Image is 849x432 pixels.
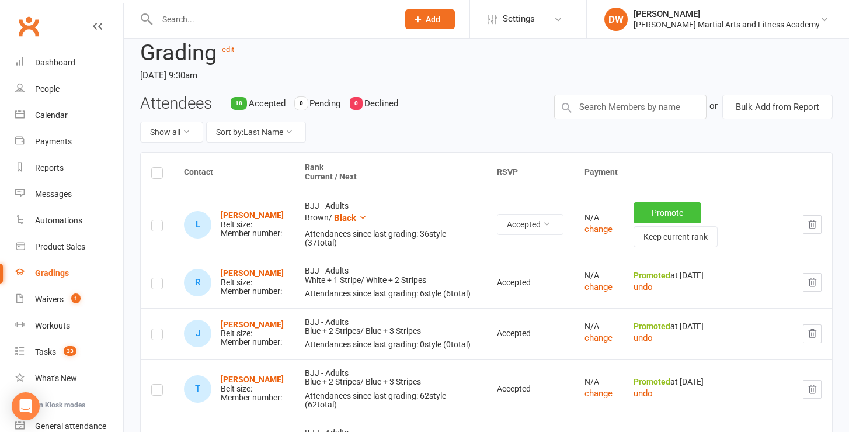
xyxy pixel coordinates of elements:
[554,95,707,119] input: Search Members by name
[634,378,782,386] div: at [DATE]
[140,12,419,65] h2: BJJ Adults December Grading
[140,122,203,143] button: Show all
[722,95,833,119] button: Bulk Add from Report
[634,19,820,30] div: [PERSON_NAME] Martial Arts and Fitness Academy
[184,375,211,403] div: Thomas Cormak
[366,275,426,285] span: White + 2 Stripes
[15,365,123,392] a: What's New
[334,213,356,223] span: Black
[222,45,234,54] a: edit
[634,271,670,280] strong: Promoted
[35,58,75,67] div: Dashboard
[366,326,421,336] span: Blue + 3 Stripes
[584,271,613,280] div: N/A
[15,181,123,208] a: Messages
[426,15,440,24] span: Add
[574,153,832,192] th: Payment
[604,8,628,31] div: DW
[497,384,531,393] span: Accepted
[64,346,76,356] span: 33
[634,271,782,280] div: at [DATE]
[71,293,81,303] span: 1
[305,230,476,248] div: Attendances since last grading: 36 style ( 37 total)
[35,216,82,225] div: Automations
[35,84,60,94] div: People
[173,153,294,192] th: Contact
[503,6,535,32] span: Settings
[305,392,476,410] div: Attendances since last grading: 62 style ( 62 total)
[15,129,123,155] a: Payments
[140,95,212,113] h3: Attendees
[364,98,398,109] span: Declined
[584,213,613,222] div: N/A
[35,163,64,172] div: Reports
[294,192,486,257] td: BJJ - Adults Brown /
[584,386,613,400] button: change
[15,76,123,102] a: People
[634,280,653,294] button: undo
[584,378,613,386] div: N/A
[634,202,701,223] button: Promote
[634,226,718,247] button: Keep current rank
[294,308,486,359] td: BJJ - Adults Blue + 2 Stripes /
[221,210,284,220] a: [PERSON_NAME]
[334,211,367,225] button: Black
[294,153,486,192] th: Rank Current / Next
[294,257,486,307] td: BJJ - Adults White + 1 Stripe /
[497,278,531,287] span: Accepted
[221,320,284,347] div: Belt size: Member number:
[584,222,613,236] button: change
[154,11,390,27] input: Search...
[221,269,284,296] div: Belt size: Member number:
[35,347,56,357] div: Tasks
[584,331,613,345] button: change
[584,322,613,331] div: N/A
[35,268,69,278] div: Gradings
[634,386,653,400] button: undo
[35,321,70,330] div: Workouts
[12,392,40,420] div: Open Intercom Messenger
[634,322,670,331] strong: Promoted
[184,211,211,239] div: Liam Bochenek
[309,98,340,109] span: Pending
[15,260,123,286] a: Gradings
[231,97,247,110] div: 18
[15,102,123,129] a: Calendar
[15,50,123,76] a: Dashboard
[497,329,531,338] span: Accepted
[634,331,653,345] button: undo
[295,97,308,110] div: 0
[366,377,421,386] span: Blue + 3 Stripes
[497,214,563,235] button: Accepted
[634,377,670,386] strong: Promoted
[15,234,123,260] a: Product Sales
[221,320,284,329] a: [PERSON_NAME]
[221,211,284,238] div: Belt size: Member number:
[184,269,211,296] div: Reuben Carder
[294,359,486,419] td: BJJ - Adults Blue + 2 Stripes /
[35,189,72,199] div: Messages
[634,322,782,331] div: at [DATE]
[15,339,123,365] a: Tasks 33
[634,9,820,19] div: [PERSON_NAME]
[584,280,613,294] button: change
[140,65,419,85] time: [DATE] 9:30am
[15,286,123,313] a: Waivers 1
[184,320,211,347] div: Jeremin Chan
[249,98,286,109] span: Accepted
[15,313,123,339] a: Workouts
[35,374,77,383] div: What's New
[221,268,284,278] a: [PERSON_NAME]
[15,155,123,181] a: Reports
[305,340,476,349] div: Attendances since last grading: 0 style ( 0 total)
[35,242,85,251] div: Product Sales
[14,12,43,41] a: Clubworx
[486,153,574,192] th: RSVP
[35,295,64,304] div: Waivers
[405,9,455,29] button: Add
[709,95,718,117] div: or
[35,421,106,431] div: General attendance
